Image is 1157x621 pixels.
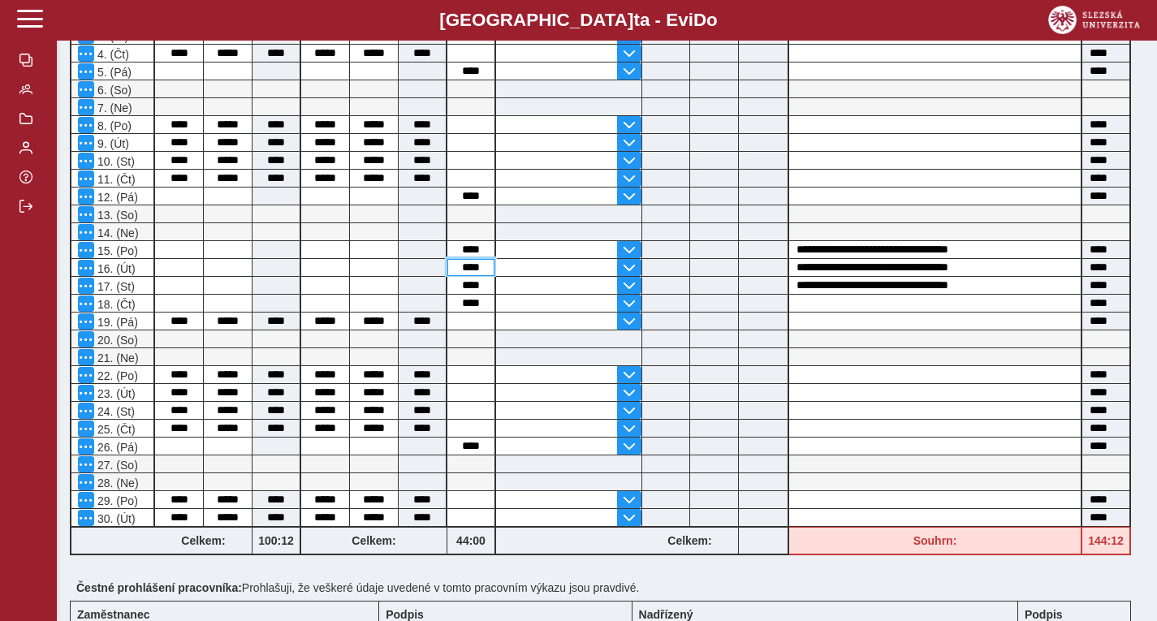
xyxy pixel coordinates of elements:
[78,242,94,258] button: Menu
[78,170,94,187] button: Menu
[913,534,957,547] b: Souhrn:
[78,206,94,222] button: Menu
[94,119,132,132] span: 8. (Po)
[94,405,135,418] span: 24. (St)
[78,81,94,97] button: Menu
[94,137,129,150] span: 9. (Út)
[76,581,242,594] b: Čestné prohlášení pracovníka:
[78,224,94,240] button: Menu
[78,438,94,455] button: Menu
[78,456,94,472] button: Menu
[94,351,139,364] span: 21. (Ne)
[94,387,136,400] span: 23. (Út)
[641,534,738,547] b: Celkem:
[94,226,139,239] span: 14. (Ne)
[94,101,132,114] span: 7. (Ne)
[94,334,138,347] span: 20. (So)
[78,349,94,365] button: Menu
[94,191,138,204] span: 12. (Pá)
[78,420,94,437] button: Menu
[78,188,94,205] button: Menu
[49,10,1108,31] b: [GEOGRAPHIC_DATA] a - Evi
[94,66,132,79] span: 5. (Pá)
[78,278,94,294] button: Menu
[633,10,639,30] span: t
[94,369,138,382] span: 22. (Po)
[94,316,138,329] span: 19. (Pá)
[78,474,94,490] button: Menu
[78,367,94,383] button: Menu
[447,534,494,547] b: 44:00
[77,608,149,621] b: Zaměstnanec
[78,45,94,62] button: Menu
[253,534,300,547] b: 100:12
[78,117,94,133] button: Menu
[78,492,94,508] button: Menu
[94,512,136,525] span: 30. (Út)
[94,209,138,222] span: 13. (So)
[706,10,718,30] span: o
[70,575,1144,601] div: Prohlašuji, že veškeré údaje uvedené v tomto pracovním výkazu jsou pravdivé.
[78,63,94,80] button: Menu
[301,534,447,547] b: Celkem:
[94,423,136,436] span: 25. (Čt)
[639,608,693,621] b: Nadřízený
[78,153,94,169] button: Menu
[78,385,94,401] button: Menu
[78,295,94,312] button: Menu
[1048,6,1140,34] img: logo_web_su.png
[789,527,1082,555] div: Fond pracovní doby (144:19.2 h) a součet hodin (144:12 h) se neshodují!
[94,244,138,257] span: 15. (Po)
[94,173,136,186] span: 11. (Čt)
[386,608,424,621] b: Podpis
[693,10,706,30] span: D
[78,331,94,347] button: Menu
[94,30,128,43] span: 3. (St)
[1082,534,1129,547] b: 144:12
[78,260,94,276] button: Menu
[94,494,138,507] span: 29. (Po)
[94,84,132,97] span: 6. (So)
[78,510,94,526] button: Menu
[94,477,139,489] span: 28. (Ne)
[94,280,135,293] span: 17. (St)
[94,155,135,168] span: 10. (St)
[155,534,252,547] b: Celkem:
[1025,608,1063,621] b: Podpis
[94,298,136,311] span: 18. (Čt)
[1082,527,1131,555] div: Fond pracovní doby (144:19.2 h) a součet hodin (144:12 h) se neshodují!
[94,441,138,454] span: 26. (Pá)
[78,313,94,330] button: Menu
[94,48,129,61] span: 4. (Čt)
[78,135,94,151] button: Menu
[94,459,138,472] span: 27. (So)
[78,403,94,419] button: Menu
[94,262,136,275] span: 16. (Út)
[78,99,94,115] button: Menu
